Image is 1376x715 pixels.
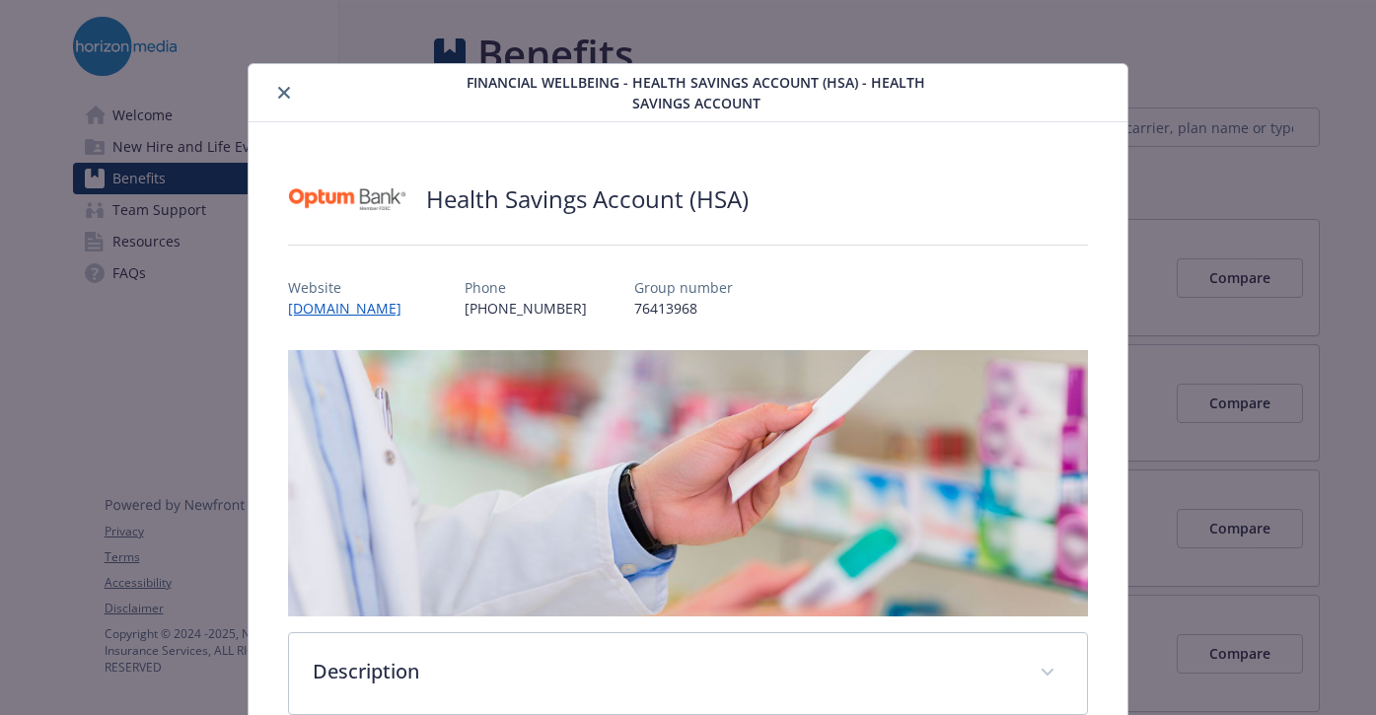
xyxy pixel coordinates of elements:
[288,277,417,298] p: Website
[465,277,587,298] p: Phone
[313,657,1016,686] p: Description
[272,81,296,105] button: close
[465,298,587,319] p: [PHONE_NUMBER]
[288,170,406,229] img: Optum Bank
[437,72,955,113] span: Financial Wellbeing - Health Savings Account (HSA) - Health Savings Account
[634,277,733,298] p: Group number
[288,299,417,318] a: [DOMAIN_NAME]
[289,633,1087,714] div: Description
[426,182,749,216] h2: Health Savings Account (HSA)
[288,350,1088,616] img: banner
[634,298,733,319] p: 76413968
